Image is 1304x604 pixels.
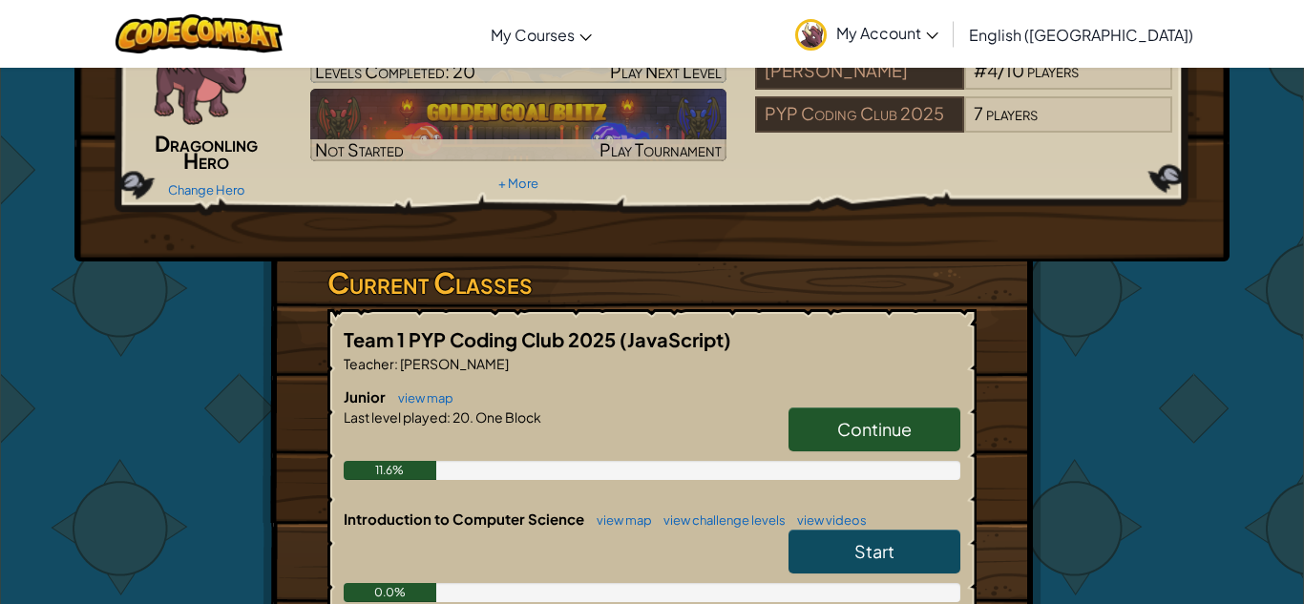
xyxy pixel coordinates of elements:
[491,25,575,45] span: My Courses
[1005,59,1024,81] span: 10
[344,355,394,372] span: Teacher
[447,408,451,426] span: :
[755,96,963,133] div: PYP Coding Club 2025
[344,510,587,528] span: Introduction to Computer Science
[315,138,404,160] span: Not Started
[610,60,722,82] span: Play Next Level
[599,138,722,160] span: Play Tournament
[473,408,541,426] span: One Block
[116,14,283,53] img: CodeCombat logo
[837,418,912,440] span: Continue
[398,355,509,372] span: [PERSON_NAME]
[168,182,245,198] a: Change Hero
[344,387,389,406] span: Junior
[755,53,963,90] div: [PERSON_NAME]
[974,59,987,81] span: #
[998,59,1005,81] span: /
[327,261,977,304] h3: Current Classes
[310,89,727,161] a: Not StartedPlay Tournament
[959,9,1203,60] a: English ([GEOGRAPHIC_DATA])
[498,176,538,191] a: + More
[145,10,260,125] img: dragonling.png
[451,408,473,426] span: 20.
[986,102,1038,124] span: players
[795,19,827,51] img: avatar
[836,23,938,43] span: My Account
[587,512,652,528] a: view map
[394,355,398,372] span: :
[788,512,867,528] a: view videos
[987,59,998,81] span: 4
[344,408,447,426] span: Last level played
[854,540,894,562] span: Start
[481,9,601,60] a: My Courses
[969,25,1193,45] span: English ([GEOGRAPHIC_DATA])
[974,102,983,124] span: 7
[1027,59,1079,81] span: players
[654,512,786,528] a: view challenge levels
[786,4,948,64] a: My Account
[389,390,453,406] a: view map
[344,327,620,351] span: Team 1 PYP Coding Club 2025
[620,327,731,351] span: (JavaScript)
[344,583,436,602] div: 0.0%
[755,72,1172,94] a: [PERSON_NAME]#4/10players
[344,461,436,480] div: 11.6%
[155,130,258,174] span: Dragonling Hero
[310,89,727,161] img: Golden Goal
[755,115,1172,136] a: PYP Coding Club 20257players
[315,60,475,82] span: Levels Completed: 20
